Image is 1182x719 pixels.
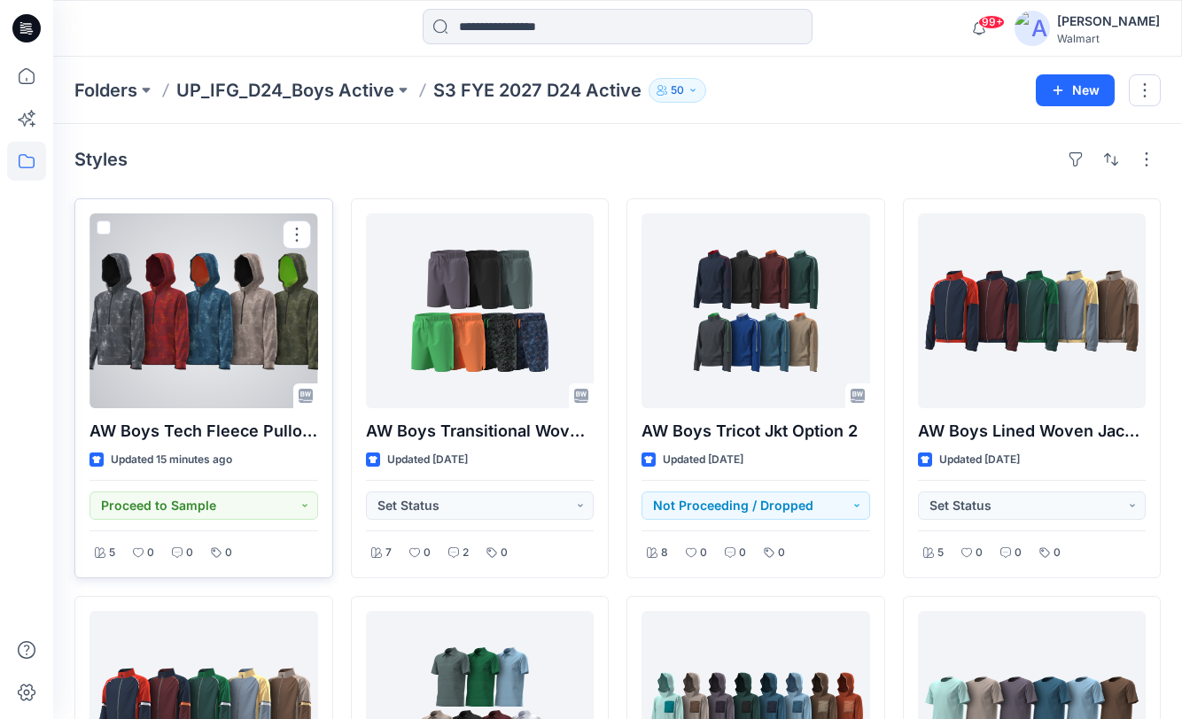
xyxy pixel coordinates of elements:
[1054,544,1061,562] p: 0
[1057,11,1160,32] div: [PERSON_NAME]
[663,451,743,469] p: Updated [DATE]
[74,149,128,170] h4: Styles
[937,544,944,562] p: 5
[671,81,684,100] p: 50
[186,544,193,562] p: 0
[739,544,746,562] p: 0
[109,544,115,562] p: 5
[1015,544,1022,562] p: 0
[89,419,318,444] p: AW Boys Tech Fleece Pullover Hoodie
[1057,32,1160,45] div: Walmart
[74,78,137,103] a: Folders
[385,544,392,562] p: 7
[89,213,318,408] a: AW Boys Tech Fleece Pullover Hoodie
[387,451,468,469] p: Updated [DATE]
[642,419,870,444] p: AW Boys Tricot Jkt Option 2
[225,544,232,562] p: 0
[778,544,785,562] p: 0
[147,544,154,562] p: 0
[661,544,668,562] p: 8
[463,544,469,562] p: 2
[424,544,431,562] p: 0
[939,451,1020,469] p: Updated [DATE]
[176,78,394,103] a: UP_IFG_D24_Boys Active
[111,451,232,469] p: Updated 15 minutes ago
[1036,74,1115,106] button: New
[976,544,983,562] p: 0
[918,419,1147,444] p: AW Boys Lined Woven Jackets (colorblock) Option 2
[366,419,595,444] p: AW Boys Transitional Woven Short
[1015,11,1050,46] img: avatar
[366,213,595,408] a: AW Boys Transitional Woven Short
[978,15,1005,29] span: 99+
[649,78,706,103] button: 50
[501,544,508,562] p: 0
[642,213,870,408] a: AW Boys Tricot Jkt Option 2
[700,544,707,562] p: 0
[433,78,642,103] p: S3 FYE 2027 D24 Active
[918,213,1147,408] a: AW Boys Lined Woven Jackets (colorblock) Option 2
